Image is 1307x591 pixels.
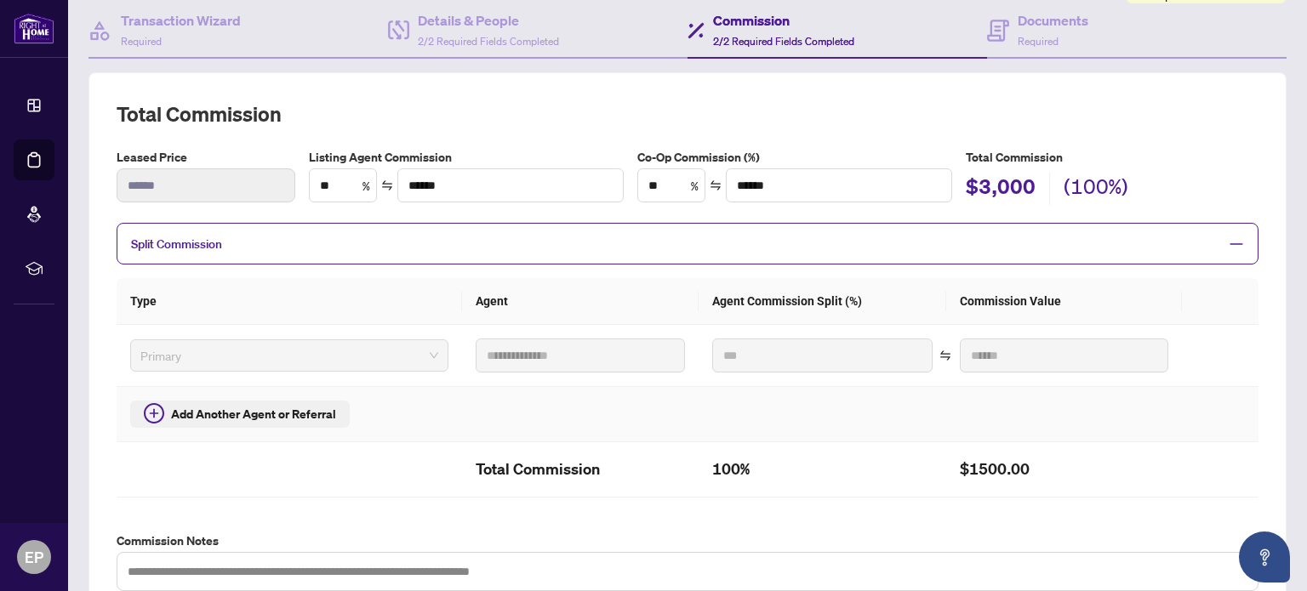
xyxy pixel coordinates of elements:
[117,223,1258,264] div: Split Commission
[1239,531,1290,582] button: Open asap
[939,349,951,361] span: swap
[140,343,438,368] span: Primary
[946,278,1182,325] th: Commission Value
[418,35,559,48] span: 2/2 Required Fields Completed
[637,148,952,167] label: Co-Op Commission (%)
[712,456,933,483] h2: 100%
[713,35,854,48] span: 2/2 Required Fields Completed
[418,10,559,31] h4: Details & People
[699,278,946,325] th: Agent Commission Split (%)
[131,236,222,252] span: Split Commission
[966,148,1258,167] h5: Total Commission
[462,278,698,325] th: Agent
[121,35,162,48] span: Required
[144,403,164,423] span: plus-circle
[713,10,854,31] h4: Commission
[117,148,295,167] label: Leased Price
[710,179,722,191] span: swap
[1064,173,1128,205] h2: (100%)
[1229,236,1244,252] span: minus
[14,13,54,44] img: logo
[117,100,1258,128] h2: Total Commission
[121,10,241,31] h4: Transaction Wizard
[25,545,43,569] span: EP
[117,278,462,325] th: Type
[960,456,1168,483] h2: $1500.00
[476,456,684,483] h2: Total Commission
[381,179,393,191] span: swap
[130,401,350,428] button: Add Another Agent or Referral
[966,173,1036,205] h2: $3,000
[1018,10,1088,31] h4: Documents
[1018,35,1059,48] span: Required
[309,148,624,167] label: Listing Agent Commission
[171,405,336,423] span: Add Another Agent or Referral
[117,531,1258,550] label: Commission Notes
